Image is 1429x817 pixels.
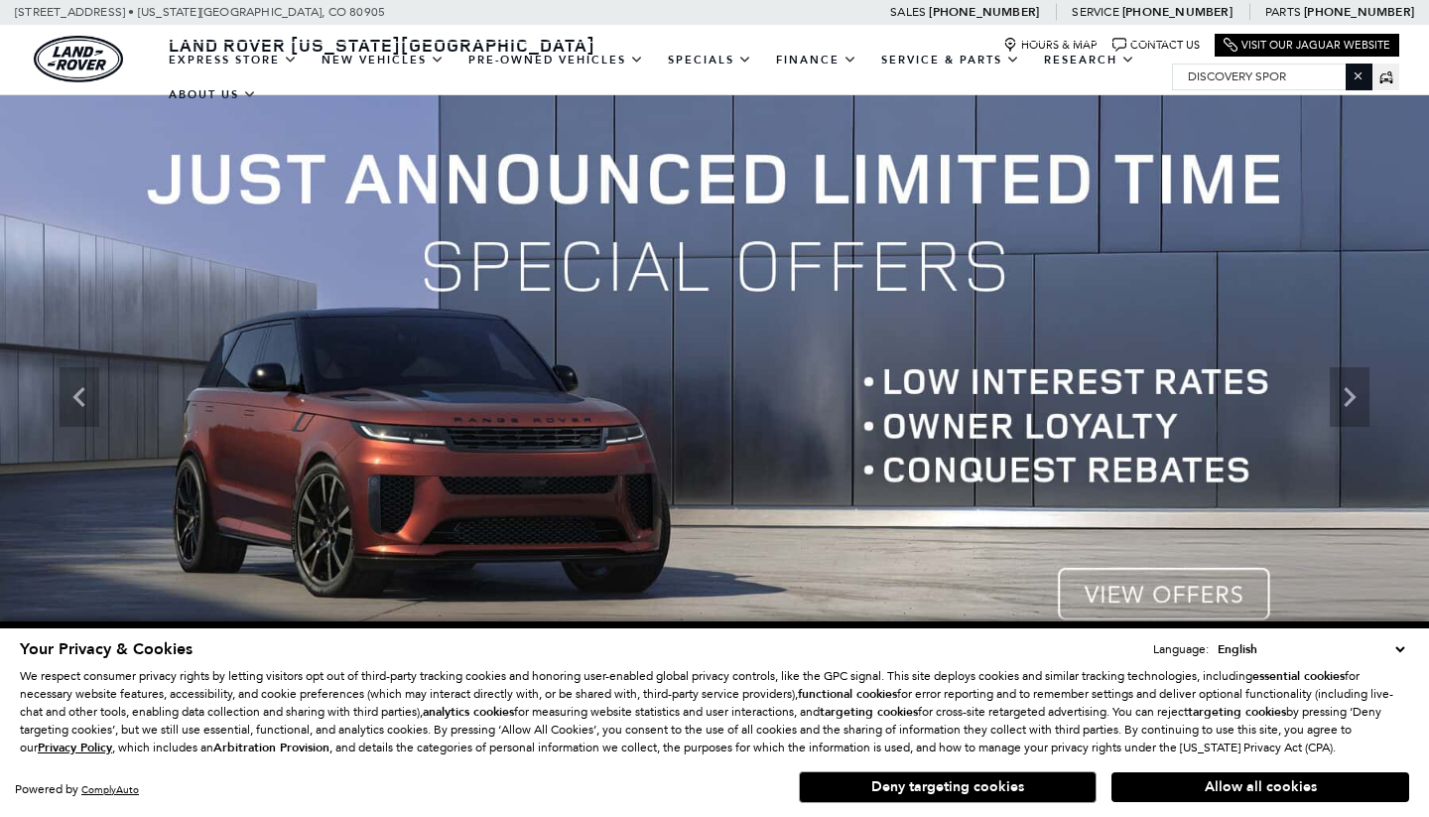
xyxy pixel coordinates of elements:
[20,638,193,660] span: Your Privacy & Cookies
[15,783,139,796] div: Powered by
[310,43,456,77] a: New Vehicles
[20,667,1409,756] p: We respect consumer privacy rights by letting visitors opt out of third-party tracking cookies an...
[1173,65,1371,88] input: Search
[798,686,897,702] strong: functional cookies
[15,5,385,19] a: [STREET_ADDRESS] • [US_STATE][GEOGRAPHIC_DATA], CO 80905
[1032,43,1147,77] a: Research
[820,704,918,720] strong: targeting cookies
[34,36,123,82] a: land-rover
[764,43,869,77] a: Finance
[81,783,139,796] a: ComplyAuto
[1188,704,1286,720] strong: targeting cookies
[1153,643,1209,655] div: Language:
[213,740,329,755] strong: Arbitration Provision
[423,704,514,720] strong: analytics cookies
[157,43,1172,112] nav: Main Navigation
[1346,64,1370,88] button: Close the search field
[1213,639,1409,659] select: Language Select
[60,367,99,427] div: Previous
[1330,367,1369,427] div: Next
[38,741,112,754] a: Privacy Policy
[1122,4,1233,20] a: [PHONE_NUMBER]
[1224,38,1390,53] a: Visit Our Jaguar Website
[38,740,112,755] u: Privacy Policy
[157,43,310,77] a: EXPRESS STORE
[1265,5,1301,19] span: Parts
[1072,5,1118,19] span: Service
[1112,38,1200,53] a: Contact Us
[869,43,1032,77] a: Service & Parts
[169,33,595,57] span: Land Rover [US_STATE][GEOGRAPHIC_DATA]
[157,77,269,112] a: About Us
[799,771,1097,803] button: Deny targeting cookies
[1003,38,1098,53] a: Hours & Map
[1304,4,1414,20] a: [PHONE_NUMBER]
[929,4,1039,20] a: [PHONE_NUMBER]
[34,36,123,82] img: Land Rover
[157,33,607,57] a: Land Rover [US_STATE][GEOGRAPHIC_DATA]
[456,43,656,77] a: Pre-Owned Vehicles
[656,43,764,77] a: Specials
[1111,772,1409,802] button: Allow all cookies
[1252,668,1345,684] strong: essential cookies
[890,5,926,19] span: Sales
